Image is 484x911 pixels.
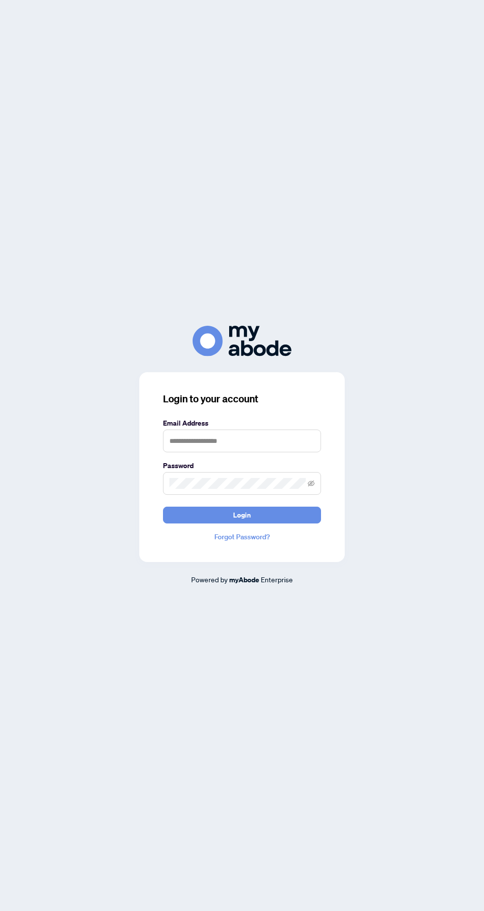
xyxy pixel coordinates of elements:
img: ma-logo [193,326,291,356]
a: myAbode [229,574,259,585]
span: Enterprise [261,575,293,584]
span: Login [233,507,251,523]
span: Powered by [191,575,228,584]
span: eye-invisible [308,480,315,487]
a: Forgot Password? [163,531,321,542]
h3: Login to your account [163,392,321,406]
label: Email Address [163,418,321,429]
button: Login [163,507,321,523]
label: Password [163,460,321,471]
